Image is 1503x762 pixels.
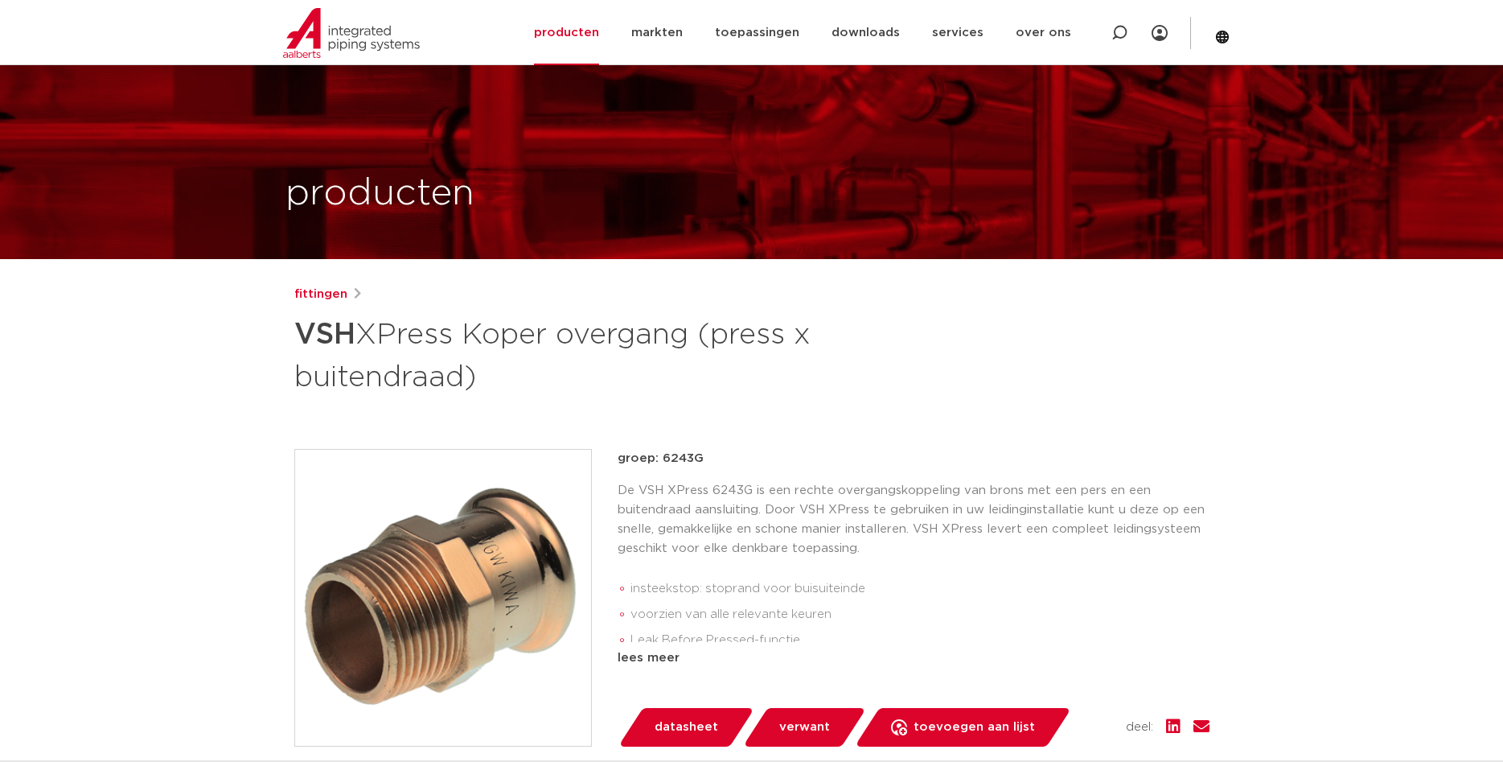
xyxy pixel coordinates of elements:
a: fittingen [294,285,347,304]
strong: VSH [294,320,355,349]
span: verwant [779,715,830,740]
a: verwant [742,708,866,747]
span: toevoegen aan lijst [914,715,1035,740]
li: voorzien van alle relevante keuren [630,602,1209,628]
img: Product Image for VSH XPress Koper overgang (press x buitendraad) [295,450,591,746]
a: datasheet [618,708,754,747]
span: datasheet [655,715,718,740]
p: groep: 6243G [618,449,1209,468]
div: lees meer [618,649,1209,668]
p: De VSH XPress 6243G is een rechte overgangskoppeling van brons met een pers en een buitendraad aa... [618,481,1209,558]
h1: XPress Koper overgang (press x buitendraad) [294,311,898,397]
h1: producten [285,168,474,220]
li: Leak Before Pressed-functie [630,628,1209,653]
span: deel: [1126,718,1153,737]
li: insteekstop: stoprand voor buisuiteinde [630,576,1209,602]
